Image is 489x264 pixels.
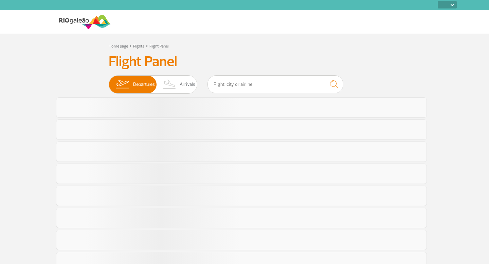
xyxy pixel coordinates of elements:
img: slider-embarque [112,76,133,93]
img: slider-desembarque [160,76,180,93]
span: Arrivals [180,76,195,93]
input: Flight, city or airline [207,75,343,93]
span: Departures [133,76,155,93]
a: Flights [133,44,144,49]
a: Flight Panel [149,44,168,49]
a: > [129,42,132,50]
h3: Flight Panel [109,53,380,70]
a: Home page [109,44,128,49]
a: > [146,42,148,50]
